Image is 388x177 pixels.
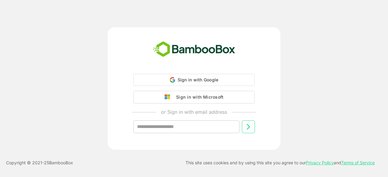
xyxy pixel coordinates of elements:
a: Privacy Policy [306,160,334,165]
p: Copyright © 2021- 25 BambooBox [6,159,73,166]
img: bamboobox [150,39,239,59]
a: Terms of Service [341,160,375,165]
img: google [165,94,173,100]
p: This site uses cookies and by using this site you agree to our and [186,159,375,166]
div: Sign in with Google [133,74,255,86]
button: Sign in with Microsoft [133,91,255,103]
span: Sign in with Google [178,77,219,82]
div: Sign in with Microsoft [173,93,223,101]
p: or Sign in with email address [161,108,227,116]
